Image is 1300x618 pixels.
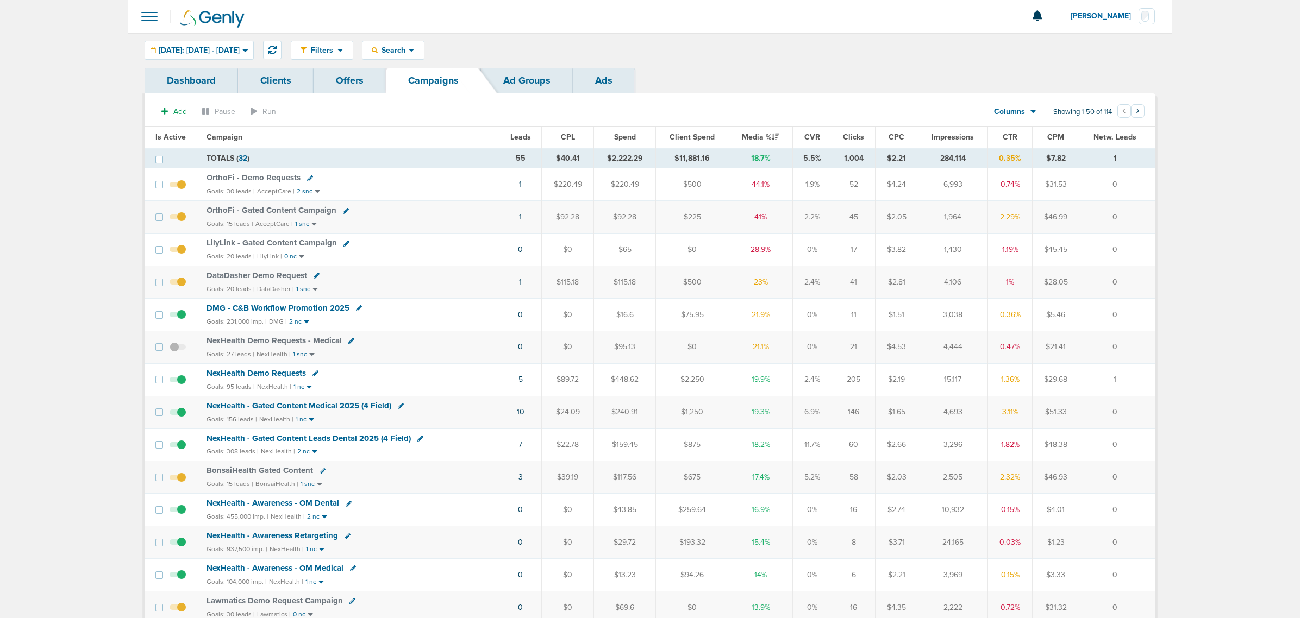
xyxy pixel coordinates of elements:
[542,559,594,591] td: $0
[295,220,309,228] small: 1 snc
[729,559,792,591] td: 14%
[832,331,876,363] td: 21
[832,526,876,559] td: 8
[542,363,594,396] td: $89.72
[594,148,656,168] td: $2,222.29
[518,310,523,319] a: 0
[542,201,594,234] td: $92.28
[594,428,656,461] td: $159.45
[1079,148,1155,168] td: 1
[207,220,253,228] small: Goals: 15 leads |
[1079,428,1155,461] td: 0
[988,559,1033,591] td: 0.15%
[296,285,310,293] small: 1 snc
[594,396,656,428] td: $240.91
[918,494,987,526] td: 10,932
[1079,234,1155,266] td: 0
[1033,234,1079,266] td: $45.45
[1033,298,1079,331] td: $5.46
[518,603,523,612] a: 0
[481,68,573,93] a: Ad Groups
[257,383,291,390] small: NexHealth |
[594,461,656,494] td: $117.56
[207,368,306,378] span: NexHealth Demo Requests
[729,494,792,526] td: 16.9%
[832,201,876,234] td: 45
[655,559,729,591] td: $94.26
[239,154,247,163] span: 32
[1079,266,1155,299] td: 0
[918,298,987,331] td: 3,038
[875,363,918,396] td: $2.19
[729,526,792,559] td: 15.4%
[207,238,337,248] span: LilyLink - Gated Content Campaign
[207,383,255,391] small: Goals: 95 leads |
[270,545,304,553] small: NexHealth |
[207,133,242,142] span: Campaign
[573,68,635,93] a: Ads
[729,168,792,201] td: 44.1%
[792,148,832,168] td: 5.5%
[1033,559,1079,591] td: $3.33
[284,253,297,261] small: 0 nc
[918,266,987,299] td: 4,106
[207,253,255,261] small: Goals: 20 leads |
[843,133,864,142] span: Clicks
[269,578,303,585] small: NexHealth |
[729,363,792,396] td: 19.9%
[875,461,918,494] td: $2.03
[792,266,832,299] td: 2.4%
[257,187,295,195] small: AcceptCare |
[207,531,338,540] span: NexHealth - Awareness Retargeting
[729,148,792,168] td: 18.7%
[510,133,531,142] span: Leads
[918,461,987,494] td: 2,505
[561,133,575,142] span: CPL
[1079,461,1155,494] td: 0
[594,298,656,331] td: $16.6
[832,168,876,201] td: 52
[655,266,729,299] td: $500
[1079,298,1155,331] td: 0
[297,187,312,196] small: 2 snc
[542,298,594,331] td: $0
[1033,526,1079,559] td: $1.23
[729,266,792,299] td: 23%
[655,494,729,526] td: $259.64
[307,46,337,55] span: Filters
[832,148,876,168] td: 1,004
[988,526,1033,559] td: 0.03%
[289,318,302,326] small: 2 nc
[655,331,729,363] td: $0
[875,168,918,201] td: $4.24
[1033,494,1079,526] td: $4.01
[792,168,832,201] td: 1.9%
[792,428,832,461] td: 11.7%
[655,428,729,461] td: $875
[207,480,253,488] small: Goals: 15 leads |
[207,563,343,573] span: NexHealth - Awareness - OM Medical
[518,440,522,449] a: 7
[542,148,594,168] td: $40.41
[207,336,342,345] span: NexHealth Demo Requests - Medical
[207,270,307,280] span: DataDasher Demo Request
[238,68,314,93] a: Clients
[378,46,409,55] span: Search
[1033,396,1079,428] td: $51.33
[792,526,832,559] td: 0%
[792,363,832,396] td: 2.4%
[207,596,343,606] span: Lawmatics Demo Request Campaign
[918,363,987,396] td: 15,117
[257,285,294,293] small: DataDasher |
[988,266,1033,299] td: 1%
[594,559,656,591] td: $13.23
[518,538,523,547] a: 0
[792,396,832,428] td: 6.9%
[261,447,295,455] small: NexHealth |
[307,513,320,521] small: 2 nc
[518,342,523,351] a: 0
[655,526,729,559] td: $193.32
[918,148,987,168] td: 284,114
[314,68,386,93] a: Offers
[1033,201,1079,234] td: $46.99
